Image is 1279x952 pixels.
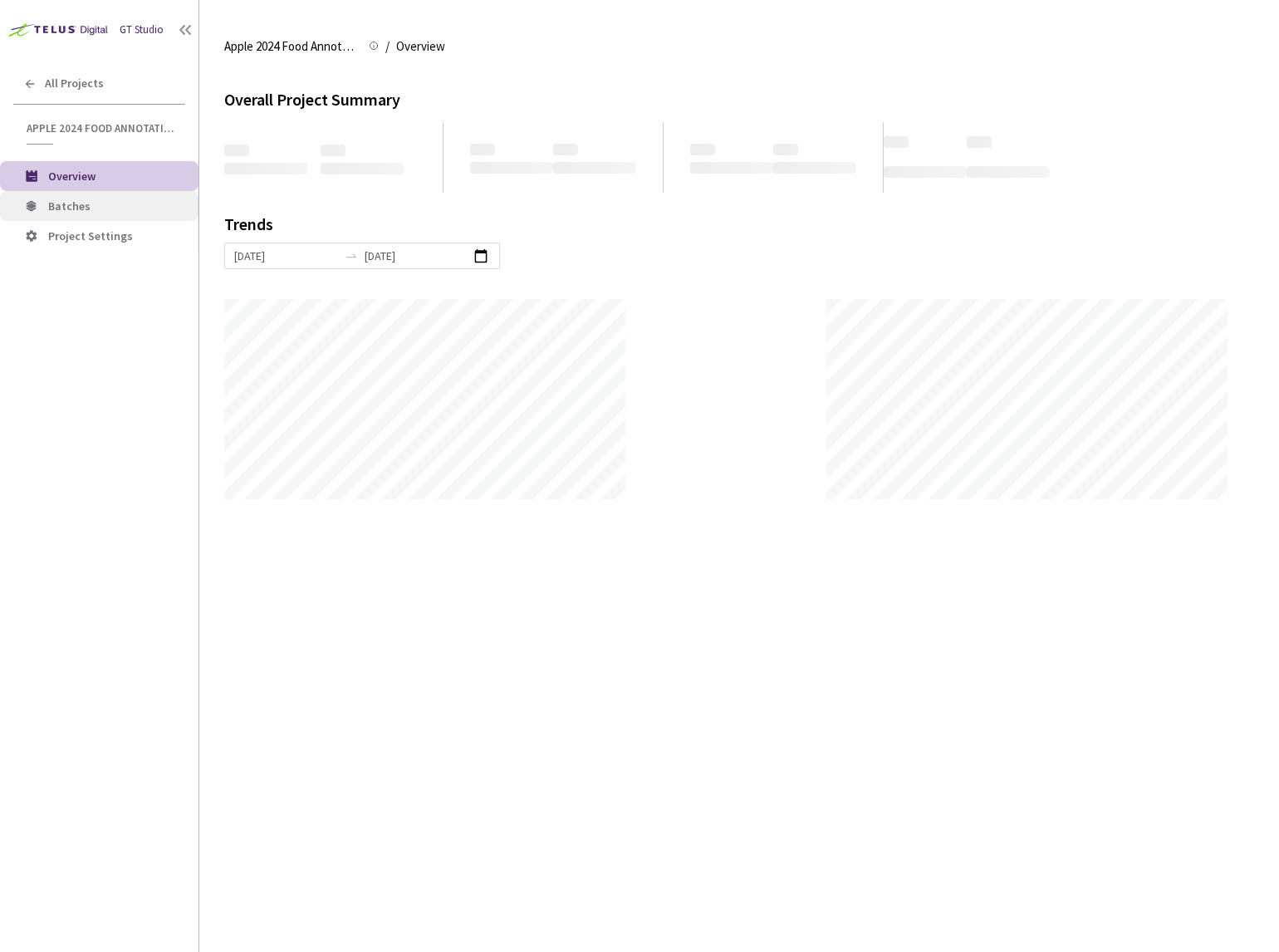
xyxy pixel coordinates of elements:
[48,169,96,184] span: Overview
[224,216,1231,243] div: Trends
[396,37,445,56] span: Overview
[321,163,404,174] span: ‌
[224,145,249,156] span: ‌
[773,162,856,174] span: ‌
[385,37,390,56] li: /
[470,162,553,174] span: ‌
[120,22,164,38] div: GT Studio
[470,144,495,155] span: ‌
[224,86,1254,112] div: Overall Project Summary
[553,162,636,174] span: ‌
[967,136,992,148] span: ‌
[45,76,104,91] span: All Projects
[365,247,468,265] input: End date
[48,199,91,213] span: Batches
[690,162,773,174] span: ‌
[345,249,358,263] span: swap-right
[224,37,359,56] span: Apple 2024 Food Annotation Correction
[884,166,967,178] span: ‌
[321,145,345,156] span: ‌
[967,166,1050,178] span: ‌
[884,136,909,148] span: ‌
[690,144,715,155] span: ‌
[234,247,338,265] input: Start date
[773,144,798,155] span: ‌
[553,144,578,155] span: ‌
[48,228,133,243] span: Project Settings
[345,249,358,263] span: to
[27,121,175,135] span: Apple 2024 Food Annotation Correction
[224,163,307,174] span: ‌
